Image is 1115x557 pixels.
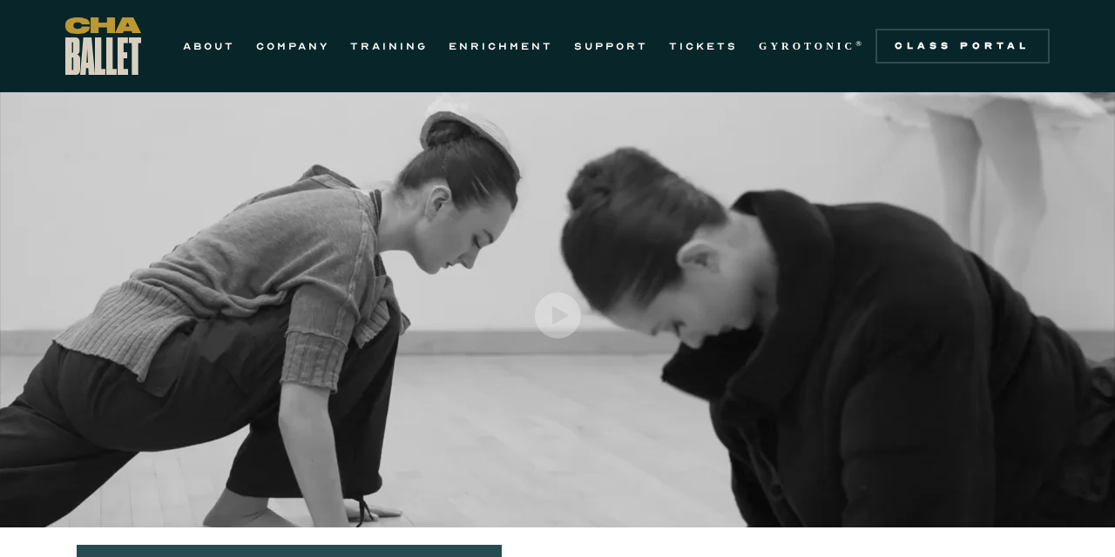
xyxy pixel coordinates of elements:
a: TICKETS [669,36,738,57]
a: ABOUT [183,36,235,57]
a: SUPPORT [574,36,648,57]
div: Class Portal [886,39,1039,53]
a: ENRICHMENT [449,36,553,57]
a: home [65,17,141,75]
sup: ® [855,39,865,48]
a: TRAINING [350,36,428,57]
a: COMPANY [256,36,329,57]
strong: GYROTONIC [759,40,855,52]
a: GYROTONIC® [759,36,865,57]
a: Class Portal [875,29,1050,64]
